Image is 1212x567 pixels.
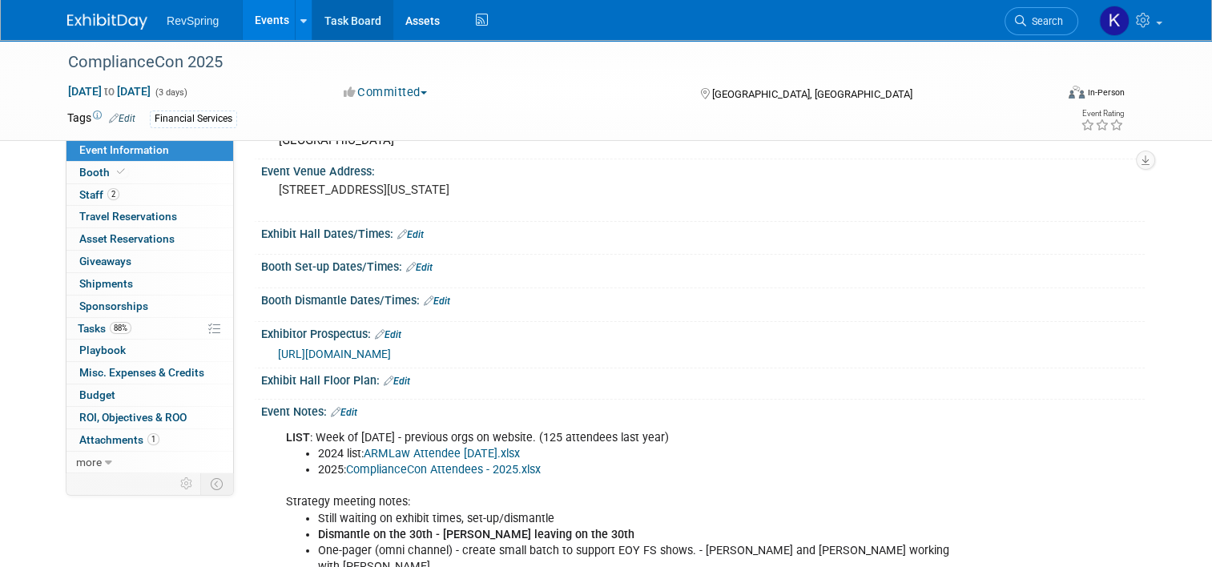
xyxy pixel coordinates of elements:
[110,322,131,334] span: 88%
[150,111,237,127] div: Financial Services
[67,14,147,30] img: ExhibitDay
[66,228,233,250] a: Asset Reservations
[261,400,1145,420] div: Event Notes:
[338,84,433,101] button: Committed
[66,429,233,451] a: Attachments1
[346,463,541,477] a: ComplianceCon Attendees - 2025.xlsx
[102,85,117,98] span: to
[261,222,1145,243] div: Exhibit Hall Dates/Times:
[66,162,233,183] a: Booth
[261,368,1145,389] div: Exhibit Hall Floor Plan:
[76,456,102,468] span: more
[62,48,1035,77] div: ComplianceCon 2025
[79,166,128,179] span: Booth
[364,447,520,460] a: ARMLaw Attendee [DATE].xlsx
[79,433,159,446] span: Attachments
[79,411,187,424] span: ROI, Objectives & ROO
[66,452,233,473] a: more
[201,473,234,494] td: Toggle Event Tabs
[712,88,912,100] span: [GEOGRAPHIC_DATA], [GEOGRAPHIC_DATA]
[318,446,964,462] li: 2024 list:
[79,255,131,267] span: Giveaways
[78,322,131,335] span: Tasks
[424,296,450,307] a: Edit
[66,407,233,428] a: ROI, Objectives & ROO
[67,84,151,99] span: [DATE] [DATE]
[154,87,187,98] span: (3 days)
[406,262,433,273] a: Edit
[279,183,612,197] pre: [STREET_ADDRESS][US_STATE]
[79,344,126,356] span: Playbook
[66,340,233,361] a: Playbook
[384,376,410,387] a: Edit
[261,255,1145,275] div: Booth Set-up Dates/Times:
[79,232,175,245] span: Asset Reservations
[117,167,125,176] i: Booth reservation complete
[173,473,201,494] td: Personalize Event Tab Strip
[261,322,1145,343] div: Exhibitor Prospectus:
[66,184,233,206] a: Staff2
[79,300,148,312] span: Sponsorships
[331,407,357,418] a: Edit
[968,83,1125,107] div: Event Format
[66,384,233,406] a: Budget
[261,159,1145,179] div: Event Venue Address:
[1005,7,1078,35] a: Search
[397,229,424,240] a: Edit
[79,188,119,201] span: Staff
[79,366,204,379] span: Misc. Expenses & Credits
[66,318,233,340] a: Tasks88%
[66,139,233,161] a: Event Information
[375,329,401,340] a: Edit
[147,433,159,445] span: 1
[79,388,115,401] span: Budget
[66,273,233,295] a: Shipments
[107,188,119,200] span: 2
[67,110,135,128] td: Tags
[1099,6,1129,36] img: Kelsey Culver
[261,288,1145,309] div: Booth Dismantle Dates/Times:
[286,431,310,444] b: LIST
[318,511,964,527] li: Still waiting on exhibit times, set-up/dismantle
[66,206,233,227] a: Travel Reservations
[66,362,233,384] a: Misc. Expenses & Credits
[318,528,634,541] b: Dismantle on the 30th - [PERSON_NAME] leaving on the 30th
[318,462,964,478] li: 2025:
[79,143,169,156] span: Event Information
[1081,110,1124,118] div: Event Rating
[1087,86,1125,99] div: In-Person
[167,14,219,27] span: RevSpring
[109,113,135,124] a: Edit
[66,296,233,317] a: Sponsorships
[278,348,391,360] a: [URL][DOMAIN_NAME]
[1069,86,1085,99] img: Format-Inperson.png
[79,210,177,223] span: Travel Reservations
[79,277,133,290] span: Shipments
[1026,15,1063,27] span: Search
[66,251,233,272] a: Giveaways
